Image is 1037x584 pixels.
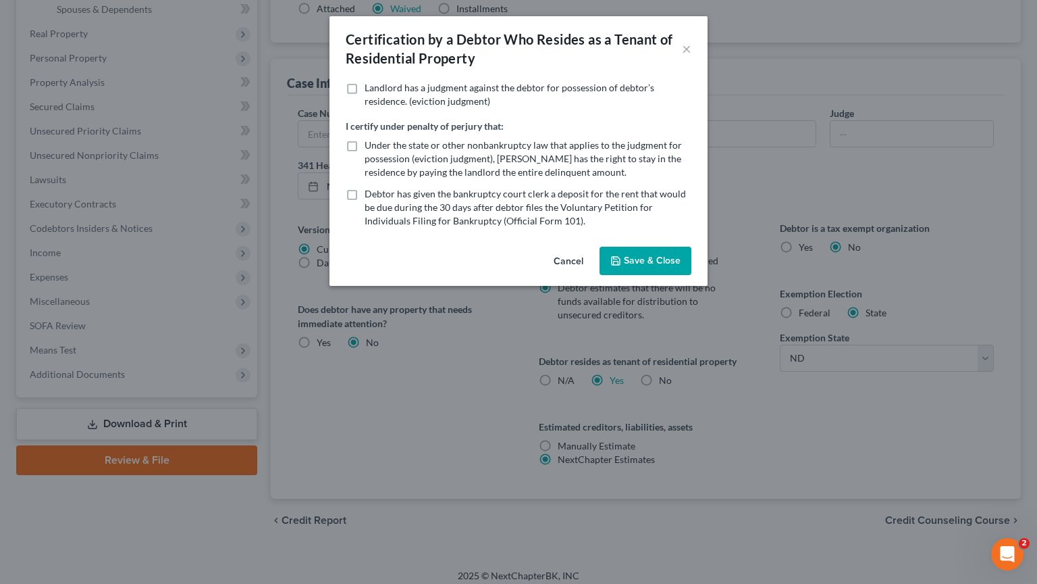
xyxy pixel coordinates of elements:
button: × [682,41,691,57]
iframe: Intercom live chat [991,538,1023,570]
label: I certify under penalty of perjury that: [346,119,504,133]
span: 2 [1019,538,1030,549]
span: Landlord has a judgment against the debtor for possession of debtor’s residence. (eviction judgment) [365,82,654,107]
button: Save & Close [600,247,691,275]
span: Debtor has given the bankruptcy court clerk a deposit for the rent that would be due during the 3... [365,188,686,226]
button: Cancel [543,248,594,275]
div: Certification by a Debtor Who Resides as a Tenant of Residential Property [346,30,682,68]
span: Under the state or other nonbankruptcy law that applies to the judgment for possession (eviction ... [365,139,682,178]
